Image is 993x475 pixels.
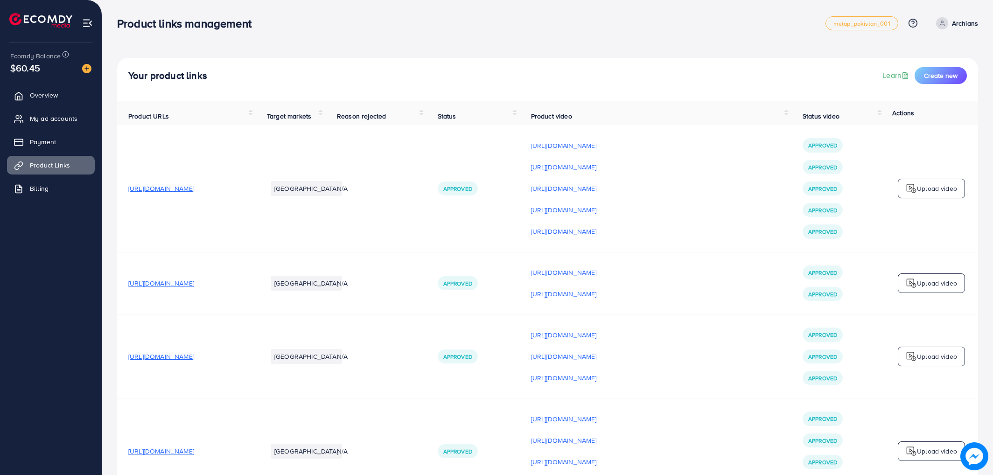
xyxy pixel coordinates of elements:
p: Upload video [917,351,957,362]
span: metap_pakistan_001 [833,21,890,27]
li: [GEOGRAPHIC_DATA] [271,181,342,196]
span: Product video [531,112,572,121]
p: Upload video [917,446,957,457]
p: [URL][DOMAIN_NAME] [531,183,597,194]
span: Billing [30,184,49,193]
span: Product Links [30,161,70,170]
a: Payment [7,133,95,151]
span: Product URLs [128,112,169,121]
h3: Product links management [117,17,259,30]
button: Create new [915,67,967,84]
p: [URL][DOMAIN_NAME] [531,204,597,216]
p: Archians [952,18,978,29]
span: Approved [808,163,837,171]
span: Approved [808,353,837,361]
span: Approved [808,437,837,445]
a: Overview [7,86,95,105]
img: logo [9,13,72,28]
p: [URL][DOMAIN_NAME] [531,456,597,468]
a: metap_pakistan_001 [825,16,898,30]
span: Approved [808,185,837,193]
span: N/A [337,447,348,456]
p: [URL][DOMAIN_NAME] [531,329,597,341]
span: [URL][DOMAIN_NAME] [128,184,194,193]
li: [GEOGRAPHIC_DATA] [271,276,342,291]
span: N/A [337,184,348,193]
p: [URL][DOMAIN_NAME] [531,226,597,237]
a: Product Links [7,156,95,175]
img: logo [906,446,917,457]
p: [URL][DOMAIN_NAME] [531,351,597,362]
p: Upload video [917,183,957,194]
span: Ecomdy Balance [10,51,61,61]
span: $60.45 [10,61,40,75]
span: Approved [808,415,837,423]
span: [URL][DOMAIN_NAME] [128,352,194,361]
span: My ad accounts [30,114,77,123]
a: Learn [882,70,911,81]
span: Approved [443,185,472,193]
a: Billing [7,179,95,198]
span: Overview [30,91,58,100]
span: Create new [924,71,958,80]
span: Approved [443,353,472,361]
span: Payment [30,137,56,147]
img: logo [906,351,917,362]
span: Approved [808,290,837,298]
span: Status video [803,112,839,121]
span: Actions [892,108,914,118]
span: Approved [808,331,837,339]
span: Approved [808,374,837,382]
a: My ad accounts [7,109,95,128]
p: [URL][DOMAIN_NAME] [531,413,597,425]
a: Archians [932,17,978,29]
img: menu [82,18,93,28]
h4: Your product links [128,70,207,82]
span: N/A [337,279,348,288]
span: Approved [808,228,837,236]
span: [URL][DOMAIN_NAME] [128,447,194,456]
span: [URL][DOMAIN_NAME] [128,279,194,288]
img: image [960,442,988,470]
span: Approved [808,269,837,277]
li: [GEOGRAPHIC_DATA] [271,444,342,459]
span: Reason rejected [337,112,386,121]
p: [URL][DOMAIN_NAME] [531,140,597,151]
span: Status [438,112,456,121]
img: logo [906,278,917,289]
li: [GEOGRAPHIC_DATA] [271,349,342,364]
p: Upload video [917,278,957,289]
span: Approved [808,141,837,149]
p: [URL][DOMAIN_NAME] [531,435,597,446]
span: Target markets [267,112,311,121]
span: N/A [337,352,348,361]
p: [URL][DOMAIN_NAME] [531,267,597,278]
span: Approved [443,279,472,287]
span: Approved [443,447,472,455]
img: logo [906,183,917,194]
p: [URL][DOMAIN_NAME] [531,372,597,384]
img: image [82,64,91,73]
span: Approved [808,206,837,214]
p: [URL][DOMAIN_NAME] [531,288,597,300]
p: [URL][DOMAIN_NAME] [531,161,597,173]
span: Approved [808,458,837,466]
